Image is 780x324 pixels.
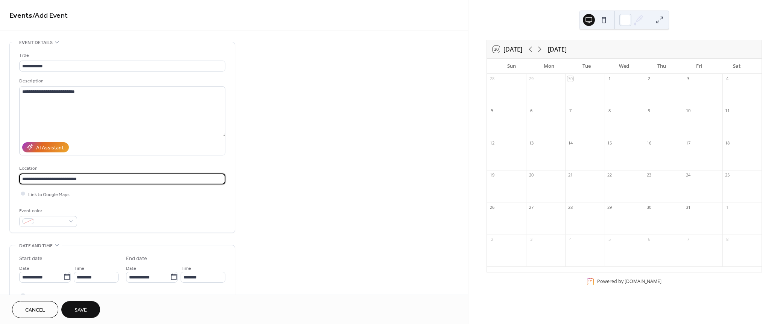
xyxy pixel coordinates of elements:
div: 13 [528,140,534,146]
div: 23 [646,172,652,178]
div: Tue [568,59,605,74]
div: 16 [646,140,652,146]
span: All day [28,292,41,300]
div: 31 [685,204,691,210]
span: Date [126,264,136,272]
div: 3 [685,76,691,82]
div: 25 [725,172,730,178]
div: 26 [489,204,495,210]
span: / Add Event [32,8,68,23]
div: 20 [528,172,534,178]
div: End date [126,255,147,263]
div: 4 [725,76,730,82]
div: 29 [528,76,534,82]
span: Link to Google Maps [28,190,70,198]
div: 21 [567,172,573,178]
div: 30 [646,204,652,210]
div: 1 [725,204,730,210]
div: AI Assistant [36,144,64,152]
div: 5 [607,236,613,242]
div: Location [19,164,224,172]
div: Start date [19,255,43,263]
div: 14 [567,140,573,146]
div: 8 [725,236,730,242]
div: 24 [685,172,691,178]
div: Thu [643,59,681,74]
div: 10 [685,108,691,114]
div: 19 [489,172,495,178]
div: 5 [489,108,495,114]
div: 12 [489,140,495,146]
div: 17 [685,140,691,146]
span: Date and time [19,242,53,250]
div: 28 [567,204,573,210]
div: 4 [567,236,573,242]
div: 27 [528,204,534,210]
div: 28 [489,76,495,82]
div: 7 [685,236,691,242]
div: 2 [489,236,495,242]
div: Sun [493,59,531,74]
button: AI Assistant [22,142,69,152]
div: 8 [607,108,613,114]
div: Title [19,52,224,59]
div: Sat [718,59,756,74]
button: Save [61,301,100,318]
div: Description [19,77,224,85]
div: 1 [607,76,613,82]
div: 7 [567,108,573,114]
div: Mon [531,59,568,74]
div: 2 [646,76,652,82]
div: 22 [607,172,613,178]
span: Date [19,264,29,272]
div: 9 [646,108,652,114]
div: [DATE] [548,45,567,54]
div: 3 [528,236,534,242]
button: 30[DATE] [490,44,525,55]
div: 6 [646,236,652,242]
div: 30 [567,76,573,82]
span: Cancel [25,306,45,314]
a: Events [9,8,32,23]
button: Cancel [12,301,58,318]
span: Save [75,306,87,314]
span: Event details [19,39,53,47]
a: [DOMAIN_NAME] [625,278,661,285]
span: Time [74,264,84,272]
div: 15 [607,140,613,146]
div: Powered by [597,278,661,285]
div: Wed [605,59,643,74]
div: Event color [19,207,76,215]
div: 6 [528,108,534,114]
span: Time [181,264,191,272]
div: 29 [607,204,613,210]
div: 11 [725,108,730,114]
div: Fri [681,59,718,74]
div: 18 [725,140,730,146]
